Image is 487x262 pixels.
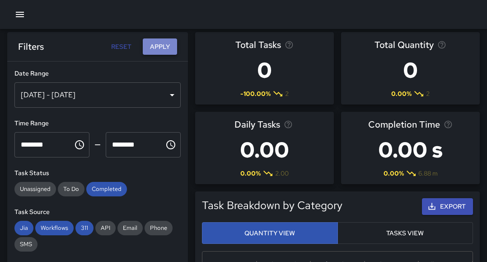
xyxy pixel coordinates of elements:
[275,169,289,178] span: 2.00
[14,221,33,235] div: Jia
[58,182,84,196] div: To Do
[14,82,181,108] div: [DATE] - [DATE]
[14,224,33,232] span: Jia
[95,224,116,232] span: API
[418,169,438,178] span: 6.88 m
[426,89,430,98] span: 2
[444,120,453,129] svg: Average time taken to complete tasks in the selected period, compared to the previous period.
[234,132,295,168] h3: 0.00
[368,132,453,168] h3: 0.00 s
[384,169,404,178] span: 0.00 %
[107,38,136,55] button: Reset
[235,38,281,52] span: Total Tasks
[375,52,446,88] h3: 0
[117,221,143,235] div: Email
[235,52,294,88] h3: 0
[234,117,280,132] span: Daily Tasks
[18,39,44,54] h6: Filters
[14,185,56,193] span: Unassigned
[14,69,181,79] h6: Date Range
[75,221,94,235] div: 311
[75,224,94,232] span: 311
[437,40,446,49] svg: Total task quantity in the selected period, compared to the previous period.
[35,224,74,232] span: Workflows
[70,136,89,154] button: Choose time, selected time is 12:00 AM
[240,169,261,178] span: 0.00 %
[375,38,434,52] span: Total Quantity
[14,168,181,178] h6: Task Status
[86,182,127,196] div: Completed
[202,198,342,213] h5: Task Breakdown by Category
[240,89,271,98] span: -100.00 %
[95,221,116,235] div: API
[86,185,127,193] span: Completed
[14,207,181,217] h6: Task Source
[117,224,143,232] span: Email
[14,240,37,248] span: SMS
[35,221,74,235] div: Workflows
[368,117,440,132] span: Completion Time
[422,198,473,215] button: Export
[285,89,289,98] span: 2
[284,120,293,129] svg: Average number of tasks per day in the selected period, compared to the previous period.
[145,221,173,235] div: Phone
[145,224,173,232] span: Phone
[285,40,294,49] svg: Total number of tasks in the selected period, compared to the previous period.
[337,222,473,244] button: Tasks View
[14,182,56,196] div: Unassigned
[143,38,177,55] button: Apply
[391,89,412,98] span: 0.00 %
[58,185,84,193] span: To Do
[162,136,180,154] button: Choose time, selected time is 11:59 PM
[202,222,338,244] button: Quantity View
[14,237,37,252] div: SMS
[14,119,181,129] h6: Time Range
